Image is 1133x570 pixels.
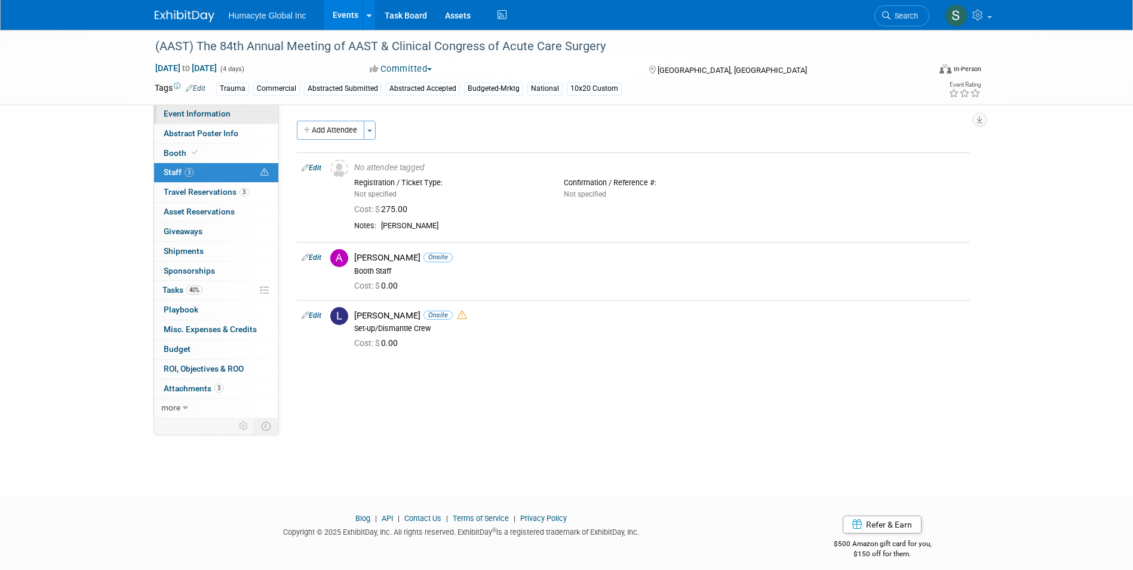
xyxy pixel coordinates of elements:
td: Tags [155,82,205,96]
span: Not specified [564,190,606,198]
a: Search [874,5,929,26]
span: Potential Scheduling Conflict -- at least one attendee is tagged in another overlapping event. [260,167,269,178]
a: Terms of Service [453,514,509,523]
div: Commercial [253,82,300,95]
span: Sponsorships [164,266,215,275]
div: [PERSON_NAME] [381,221,965,231]
span: Cost: $ [354,281,381,290]
span: Attachments [164,384,223,393]
span: | [511,514,518,523]
a: Edit [302,311,321,320]
a: Abstract Poster Info [154,124,278,143]
span: | [372,514,380,523]
sup: ® [492,527,496,534]
img: A.jpg [330,249,348,267]
span: Search [891,11,918,20]
span: Giveaways [164,226,202,236]
div: In-Person [953,65,981,73]
span: Playbook [164,305,198,314]
div: (AAST) The 84th Annual Meeting of AAST & Clinical Congress of Acute Care Surgery [151,36,911,57]
a: Edit [186,84,205,93]
a: Attachments3 [154,379,278,399]
span: Cost: $ [354,338,381,348]
span: Asset Reservations [164,207,235,216]
span: to [180,63,192,73]
a: Giveaways [154,222,278,241]
span: Tasks [162,285,202,295]
span: Staff [164,167,194,177]
img: Format-Inperson.png [939,64,951,73]
span: Misc. Expenses & Credits [164,324,257,334]
span: 275.00 [354,204,412,214]
a: Budget [154,340,278,359]
a: Refer & Earn [843,516,922,534]
span: 3 [185,168,194,177]
span: 40% [186,286,202,295]
a: Misc. Expenses & Credits [154,320,278,339]
div: Notes: [354,221,376,231]
span: Not specified [354,190,397,198]
span: more [161,403,180,412]
img: Sam Cashion [945,4,968,27]
span: 0.00 [354,338,403,348]
img: ExhibitDay [155,10,214,22]
div: Event Rating [948,82,981,88]
div: 10x20 Custom [567,82,622,95]
div: Set-up/Dismantle Crew [354,324,965,333]
button: Committed [366,63,437,75]
img: L.jpg [330,307,348,325]
span: | [395,514,403,523]
a: API [382,514,393,523]
a: more [154,399,278,418]
i: Booth reservation complete [192,149,198,156]
div: Registration / Ticket Type: [354,178,546,188]
span: Shipments [164,246,204,256]
div: National [527,82,563,95]
span: (4 days) [219,65,244,73]
a: Sponsorships [154,262,278,281]
div: Event Format [859,62,982,80]
a: Travel Reservations3 [154,183,278,202]
span: | [443,514,451,523]
div: $500 Amazon gift card for you, [786,531,979,559]
span: Travel Reservations [164,187,248,197]
div: Booth Staff [354,266,965,276]
i: Double-book Warning! [458,311,466,320]
div: Trauma [216,82,249,95]
div: No attendee tagged [354,163,965,173]
button: Add Attendee [297,121,364,140]
a: Contact Us [404,514,441,523]
div: Abstracted Submitted [304,82,382,95]
span: Cost: $ [354,204,381,214]
a: Event Information [154,105,278,124]
span: ROI, Objectives & ROO [164,364,244,373]
a: Booth [154,144,278,163]
span: Onsite [423,311,453,320]
a: Privacy Policy [520,514,567,523]
span: 3 [214,384,223,393]
a: Shipments [154,242,278,261]
span: Budget [164,344,191,354]
span: 3 [240,188,248,197]
span: Onsite [423,253,453,262]
span: [GEOGRAPHIC_DATA], [GEOGRAPHIC_DATA] [658,66,807,75]
a: Playbook [154,301,278,320]
td: Personalize Event Tab Strip [234,418,254,434]
a: Edit [302,253,321,262]
a: Staff3 [154,163,278,182]
a: Edit [302,164,321,172]
img: Unassigned-User-Icon.png [330,160,348,177]
span: Abstract Poster Info [164,128,238,138]
a: Asset Reservations [154,203,278,222]
div: Budgeted-Mrktg [464,82,523,95]
a: Blog [355,514,370,523]
span: Humacyte Global Inc [229,11,306,20]
div: [PERSON_NAME] [354,310,965,321]
a: Tasks40% [154,281,278,300]
td: Toggle Event Tabs [254,418,278,434]
span: 0.00 [354,281,403,290]
span: Booth [164,148,200,158]
div: Abstracted Accepted [386,82,460,95]
div: $150 off for them. [786,549,979,559]
div: [PERSON_NAME] [354,252,965,263]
